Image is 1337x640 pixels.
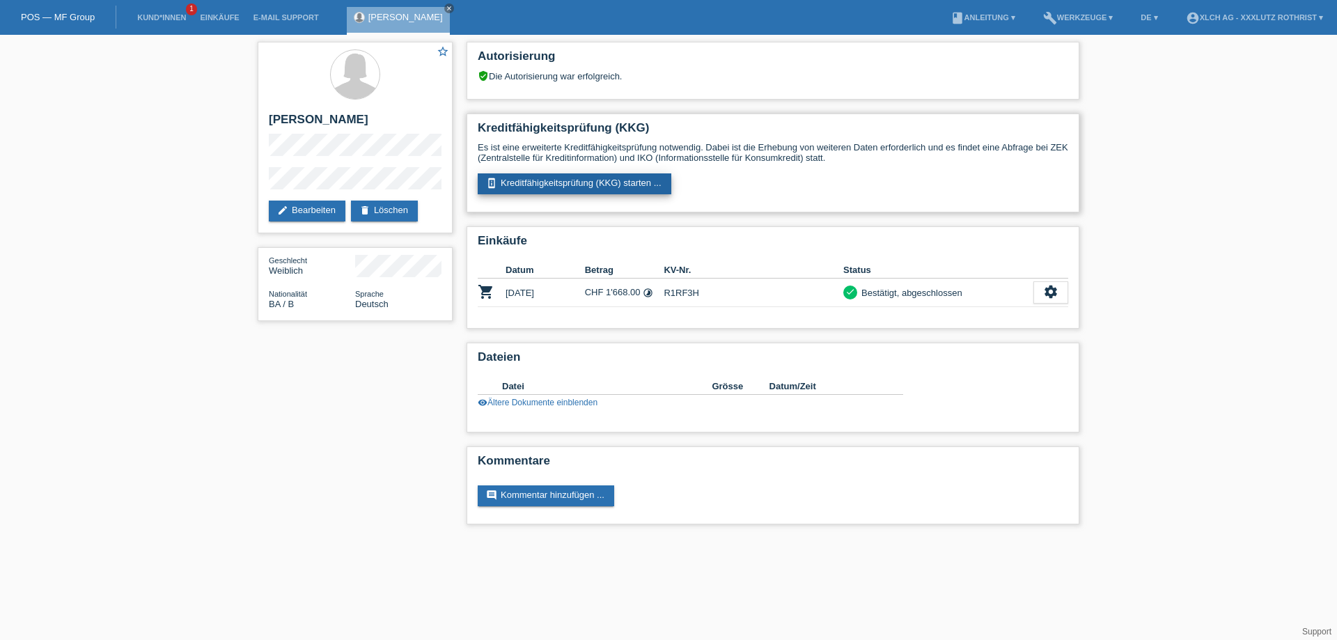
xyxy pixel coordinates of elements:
a: E-Mail Support [247,13,326,22]
h2: Autorisierung [478,49,1068,70]
a: commentKommentar hinzufügen ... [478,485,614,506]
a: bookAnleitung ▾ [944,13,1022,22]
th: Betrag [585,262,664,279]
th: Datum [506,262,585,279]
span: Deutsch [355,299,389,309]
i: settings [1043,284,1058,299]
a: buildWerkzeuge ▾ [1036,13,1120,22]
a: Kund*innen [130,13,193,22]
i: Fixe Raten - Zinsübernahme durch Kunde (12 Raten) [643,288,653,298]
i: comment [486,490,497,501]
a: star_border [437,45,449,60]
a: close [444,3,454,13]
th: Datei [502,378,712,395]
td: CHF 1'668.00 [585,279,664,307]
i: perm_device_information [486,178,497,189]
i: verified_user [478,70,489,81]
h2: Dateien [478,350,1068,371]
h2: Kommentare [478,454,1068,475]
h2: Einkäufe [478,234,1068,255]
i: POSP00008742 [478,283,494,300]
td: R1RF3H [664,279,843,307]
span: Geschlecht [269,256,307,265]
div: Die Autorisierung war erfolgreich. [478,70,1068,81]
h2: Kreditfähigkeitsprüfung (KKG) [478,121,1068,142]
th: KV-Nr. [664,262,843,279]
div: Weiblich [269,255,355,276]
i: star_border [437,45,449,58]
i: build [1043,11,1057,25]
div: Bestätigt, abgeschlossen [857,286,962,300]
i: check [845,287,855,297]
h2: [PERSON_NAME] [269,113,441,134]
i: book [951,11,964,25]
a: editBearbeiten [269,201,345,221]
th: Datum/Zeit [769,378,884,395]
i: edit [277,205,288,216]
a: visibilityÄltere Dokumente einblenden [478,398,597,407]
i: visibility [478,398,487,407]
i: account_circle [1186,11,1200,25]
span: 1 [186,3,197,15]
span: Bosnien und Herzegowina / B / 06.05.2019 [269,299,294,309]
a: Einkäufe [193,13,246,22]
i: delete [359,205,370,216]
a: POS — MF Group [21,12,95,22]
a: account_circleXLCH AG - XXXLutz Rothrist ▾ [1179,13,1330,22]
span: Nationalität [269,290,307,298]
a: perm_device_informationKreditfähigkeitsprüfung (KKG) starten ... [478,173,671,194]
th: Status [843,262,1033,279]
a: Support [1302,627,1331,637]
i: close [446,5,453,12]
span: Sprache [355,290,384,298]
a: [PERSON_NAME] [368,12,443,22]
th: Grösse [712,378,769,395]
p: Es ist eine erweiterte Kreditfähigkeitsprüfung notwendig. Dabei ist die Erhebung von weiteren Dat... [478,142,1068,163]
a: DE ▾ [1134,13,1164,22]
a: deleteLöschen [351,201,418,221]
td: [DATE] [506,279,585,307]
